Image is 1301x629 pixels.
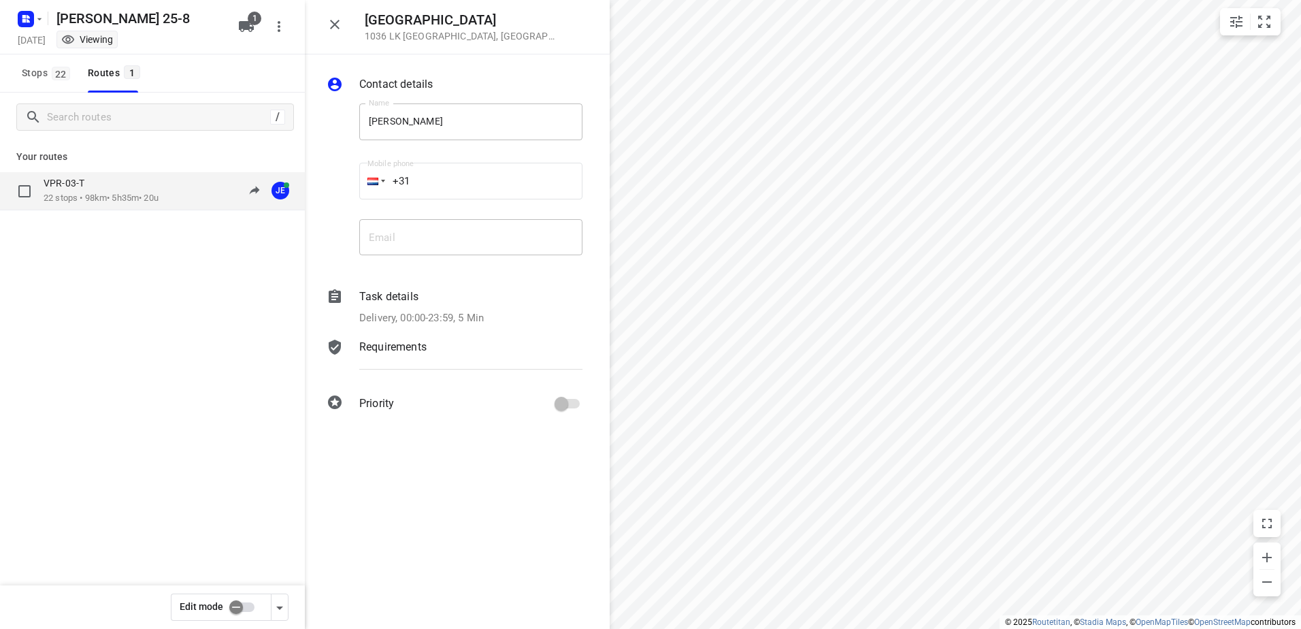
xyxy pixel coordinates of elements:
p: Priority [359,396,394,412]
div: Driver app settings [271,598,288,615]
p: Your routes [16,150,289,164]
p: VPR-03-T [44,177,93,189]
a: Stadia Maps [1080,617,1126,627]
span: Select [11,178,38,205]
a: OpenMapTiles [1136,617,1188,627]
label: Mobile phone [367,160,414,167]
p: Delivery, 00:00-23:59, 5 Min [359,310,484,326]
span: Stops [22,65,74,82]
button: Send to driver [241,177,268,204]
a: OpenStreetMap [1194,617,1251,627]
div: Contact details [327,76,582,95]
div: / [270,110,285,125]
button: Close [321,11,348,38]
h5: [GEOGRAPHIC_DATA] [365,12,555,28]
button: 1 [233,13,260,40]
div: Netherlands: + 31 [359,163,385,199]
p: Contact details [359,76,433,93]
div: small contained button group [1220,8,1281,35]
div: Viewing [61,33,113,46]
span: 22 [52,67,70,80]
div: Routes [88,65,144,82]
p: 1036 LK [GEOGRAPHIC_DATA] , [GEOGRAPHIC_DATA] [365,31,555,42]
span: 1 [124,65,140,79]
input: Search routes [47,107,270,128]
span: 1 [248,12,261,25]
li: © 2025 , © , © © contributors [1005,617,1296,627]
p: 22 stops • 98km • 5h35m • 20u [44,192,159,205]
a: Routetitan [1032,617,1070,627]
button: Fit zoom [1251,8,1278,35]
span: Edit mode [180,601,223,612]
p: Requirements [359,339,427,355]
input: 1 (702) 123-4567 [359,163,582,199]
p: Task details [359,289,418,305]
div: Task detailsDelivery, 00:00-23:59, 5 Min [327,289,582,326]
button: Map settings [1223,8,1250,35]
div: Requirements [327,339,582,380]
